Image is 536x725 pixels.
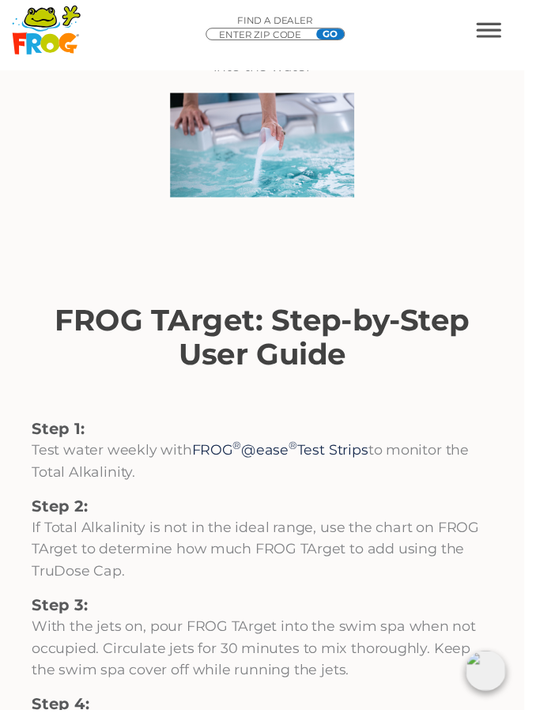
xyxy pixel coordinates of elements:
sup: ® [295,449,304,462]
a: FROG®@ease®Test Strips [196,451,376,469]
p: Test water weekly with to monitor the Total Alkalinity. [32,449,504,493]
h3: Step 2: [32,506,504,528]
input: Zip Code Form [223,29,318,42]
img: FROG TArget Measure [174,95,362,202]
sup: ® [238,449,247,462]
p: With the jets on, pour FROG TArget into the swim spa when not occupied. Circulate jets for 30 min... [32,629,504,696]
img: openIcon [476,665,517,706]
h3: Step 1: [32,427,504,449]
input: GO [323,29,352,40]
p: Find A Dealer [210,14,353,28]
h2: FROG TArget: Step-by-Step User Guide [32,310,504,379]
h3: Step 3: [32,607,504,629]
button: MENU [487,23,512,38]
p: If Total Alkalinity is not in the ideal range, use the chart on FROG TArget to determine how much... [32,528,504,595]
